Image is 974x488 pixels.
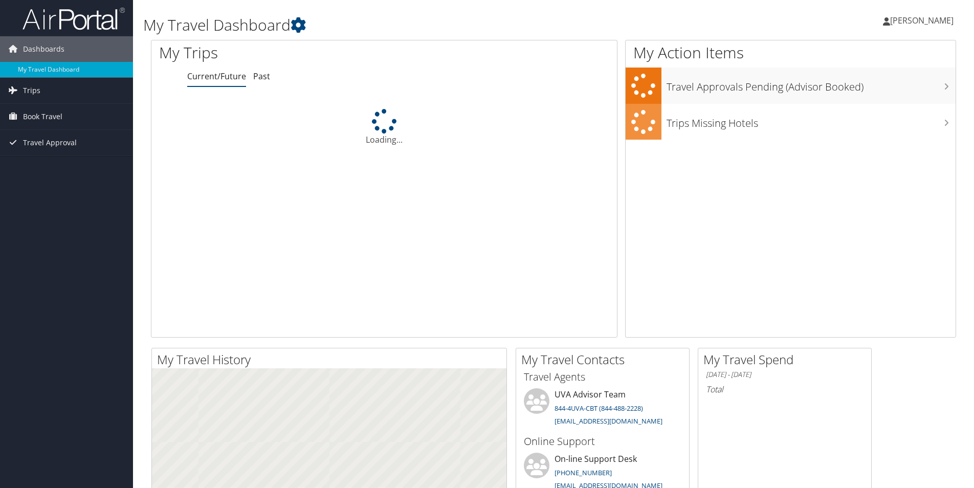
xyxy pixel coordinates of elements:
h3: Travel Approvals Pending (Advisor Booked) [667,75,956,94]
span: Book Travel [23,104,62,129]
a: [PHONE_NUMBER] [555,468,612,477]
span: [PERSON_NAME] [890,15,954,26]
img: airportal-logo.png [23,7,125,31]
span: Trips [23,78,40,103]
h6: Total [706,384,864,395]
a: [PERSON_NAME] [883,5,964,36]
h2: My Travel History [157,351,506,368]
li: UVA Advisor Team [519,388,687,430]
div: Loading... [151,109,617,146]
a: [EMAIL_ADDRESS][DOMAIN_NAME] [555,416,662,426]
span: Travel Approval [23,130,77,156]
h2: My Travel Contacts [521,351,689,368]
a: Current/Future [187,71,246,82]
a: Travel Approvals Pending (Advisor Booked) [626,68,956,104]
h3: Trips Missing Hotels [667,111,956,130]
h3: Online Support [524,434,681,449]
a: Trips Missing Hotels [626,104,956,140]
a: 844-4UVA-CBT (844-488-2228) [555,404,643,413]
h1: My Action Items [626,42,956,63]
a: Past [253,71,270,82]
h2: My Travel Spend [703,351,871,368]
h1: My Trips [159,42,415,63]
span: Dashboards [23,36,64,62]
h1: My Travel Dashboard [143,14,690,36]
h6: [DATE] - [DATE] [706,370,864,380]
h3: Travel Agents [524,370,681,384]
